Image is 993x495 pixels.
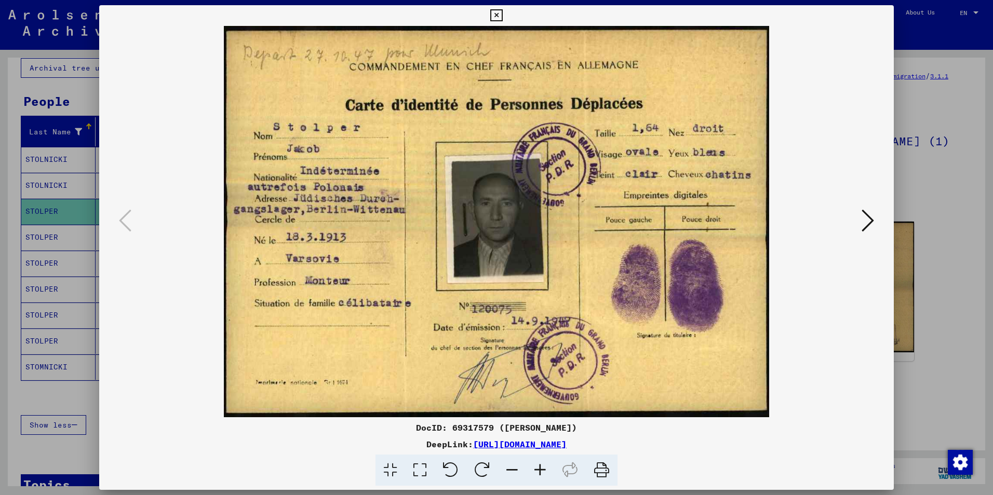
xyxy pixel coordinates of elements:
[473,439,567,449] a: [URL][DOMAIN_NAME]
[135,26,858,417] img: 001.jpg
[948,450,973,475] img: Change consent
[99,421,894,434] div: DocID: 69317579 ([PERSON_NAME])
[99,438,894,450] div: DeepLink:
[947,449,972,474] div: Change consent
